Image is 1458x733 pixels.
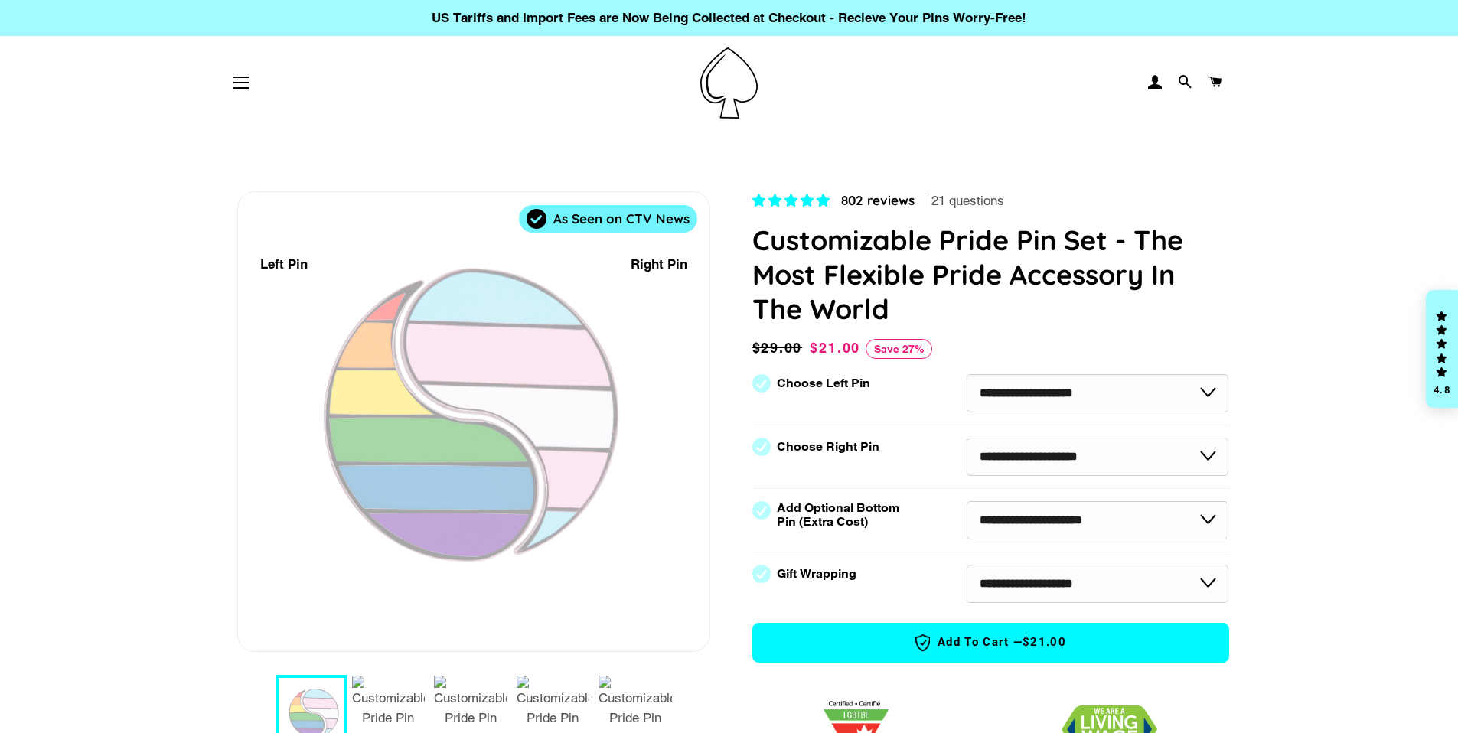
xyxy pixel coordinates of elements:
div: Click to open Judge.me floating reviews tab [1426,290,1458,408]
div: 1 / 7 [238,192,709,651]
span: 802 reviews [841,192,915,208]
span: 21 questions [931,192,1004,210]
label: Gift Wrapping [777,567,856,581]
label: Choose Left Pin [777,376,870,390]
span: Add to Cart — [776,633,1205,653]
div: 4.8 [1433,385,1451,395]
span: Save 27% [866,339,932,359]
label: Add Optional Bottom Pin (Extra Cost) [777,501,905,529]
span: $21.00 [1023,634,1066,650]
button: Add to Cart —$21.00 [752,623,1229,663]
label: Choose Right Pin [777,440,879,454]
img: Pin-Ace [700,47,758,119]
span: 4.83 stars [752,193,833,208]
span: $29.00 [752,337,807,359]
h1: Customizable Pride Pin Set - The Most Flexible Pride Accessory In The World [752,223,1229,326]
div: Right Pin [631,254,687,275]
span: $21.00 [810,340,860,356]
